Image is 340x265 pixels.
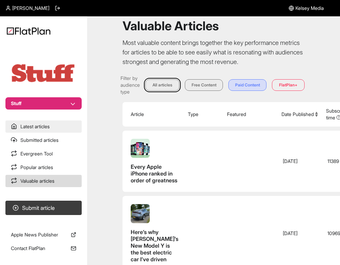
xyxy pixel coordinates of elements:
[281,111,318,118] button: Date Published
[5,5,49,12] a: [PERSON_NAME]
[12,5,49,12] span: [PERSON_NAME]
[120,75,140,95] span: Filter by audience type
[272,79,305,91] button: FlatPlan+
[223,102,277,127] th: Featured
[131,204,178,263] a: Here’s why [PERSON_NAME]’s New Model Y is the best electric car I’ve driven
[5,120,82,133] a: Latest articles
[295,5,324,12] span: Kelsey Media
[10,63,78,84] img: Publication Logo
[277,131,322,192] td: [DATE]
[5,148,82,160] a: Evergreen Tool
[5,229,82,241] a: Apple News Publisher
[123,102,184,127] th: Article
[5,161,82,173] a: Popular articles
[123,38,305,67] p: Most valuable content brings together the key performance metrics for articles to be able to see ...
[5,201,82,215] button: Submit article
[131,229,178,263] span: Here’s why [PERSON_NAME]’s New Model Y is the best electric car I’ve driven
[185,79,223,91] button: Free Content
[123,19,305,33] h1: Valuable Articles
[7,27,50,35] img: Logo
[145,79,179,91] button: All articles
[228,79,266,91] button: Paid Content
[5,175,82,187] a: Valuable articles
[131,204,150,223] img: Here’s why Tesla’s New Model Y is the best electric car I’ve driven
[131,139,150,158] img: Every Apple iPhone ranked in order of greatness
[131,139,178,184] a: Every Apple iPhone ranked in order of greatness
[131,163,177,184] span: Every Apple iPhone ranked in order of greatness
[5,242,82,254] a: Contact FlatPlan
[131,229,178,263] span: Here’s why Tesla’s New Model Y is the best electric car I’ve driven
[184,102,223,127] th: Type
[5,134,82,146] a: Submitted articles
[5,97,82,110] button: Stuff
[131,163,178,184] span: Every Apple iPhone ranked in order of greatness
